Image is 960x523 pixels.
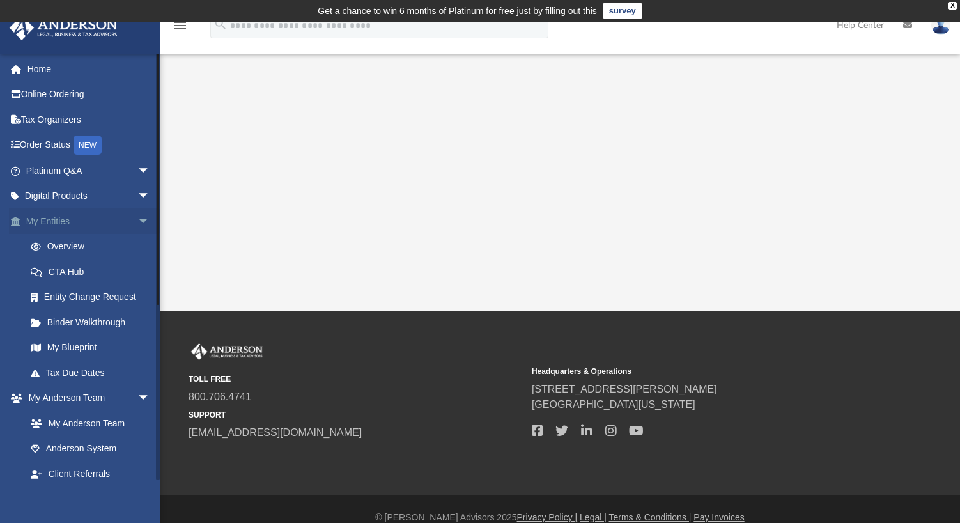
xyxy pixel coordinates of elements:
[137,158,163,184] span: arrow_drop_down
[189,373,523,385] small: TOLL FREE
[532,399,695,410] a: [GEOGRAPHIC_DATA][US_STATE]
[18,410,157,436] a: My Anderson Team
[18,436,163,462] a: Anderson System
[213,17,228,31] i: search
[9,208,169,234] a: My Entitiesarrow_drop_down
[137,208,163,235] span: arrow_drop_down
[137,386,163,412] span: arrow_drop_down
[318,3,597,19] div: Get a chance to win 6 months of Platinum for free just by filling out this
[189,343,265,360] img: Anderson Advisors Platinum Portal
[931,16,950,35] img: User Pic
[532,384,717,394] a: [STREET_ADDRESS][PERSON_NAME]
[580,512,607,522] a: Legal |
[517,512,578,522] a: Privacy Policy |
[9,386,163,411] a: My Anderson Teamarrow_drop_down
[609,512,692,522] a: Terms & Conditions |
[18,335,163,361] a: My Blueprint
[173,18,188,33] i: menu
[9,56,169,82] a: Home
[18,259,169,285] a: CTA Hub
[532,366,866,377] small: Headquarters & Operations
[18,285,169,310] a: Entity Change Request
[74,136,102,155] div: NEW
[693,512,744,522] a: Pay Invoices
[18,309,169,335] a: Binder Walkthrough
[18,234,169,260] a: Overview
[189,391,251,402] a: 800.706.4741
[173,24,188,33] a: menu
[948,2,957,10] div: close
[189,409,523,421] small: SUPPORT
[9,107,169,132] a: Tax Organizers
[9,82,169,107] a: Online Ordering
[9,158,169,183] a: Platinum Q&Aarrow_drop_down
[603,3,642,19] a: survey
[189,427,362,438] a: [EMAIL_ADDRESS][DOMAIN_NAME]
[9,132,169,159] a: Order StatusNEW
[137,183,163,210] span: arrow_drop_down
[6,15,121,40] img: Anderson Advisors Platinum Portal
[9,183,169,209] a: Digital Productsarrow_drop_down
[18,461,163,487] a: Client Referrals
[18,360,169,386] a: Tax Due Dates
